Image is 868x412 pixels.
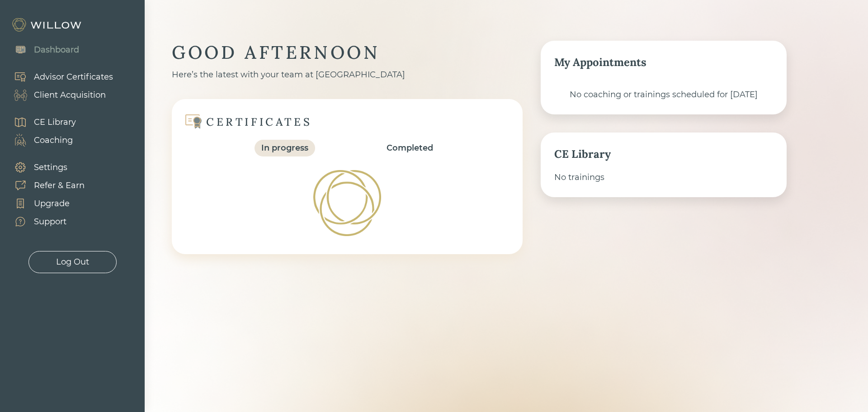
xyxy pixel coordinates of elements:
a: Upgrade [5,194,85,213]
div: In progress [261,142,308,154]
div: Completed [387,142,433,154]
div: Upgrade [34,198,70,210]
div: CE Library [554,146,773,162]
div: Coaching [34,134,73,147]
a: Coaching [5,131,76,149]
a: Dashboard [5,41,79,59]
div: Support [34,216,66,228]
div: No trainings [554,171,773,184]
a: Refer & Earn [5,176,85,194]
div: CERTIFICATES [206,115,312,129]
a: CE Library [5,113,76,131]
div: Dashboard [34,44,79,56]
img: Willow [11,18,84,32]
div: Advisor Certificates [34,71,113,83]
div: CE Library [34,116,76,128]
div: My Appointments [554,54,773,71]
a: Client Acquisition [5,86,113,104]
a: Advisor Certificates [5,68,113,86]
div: Client Acquisition [34,89,106,101]
div: Log Out [56,256,89,268]
div: GOOD AFTERNOON [172,41,523,64]
img: Loading! [312,169,382,237]
div: Settings [34,161,67,174]
div: Here’s the latest with your team at [GEOGRAPHIC_DATA] [172,69,523,81]
div: Refer & Earn [34,180,85,192]
a: Settings [5,158,85,176]
div: No coaching or trainings scheduled for [DATE] [554,89,773,101]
